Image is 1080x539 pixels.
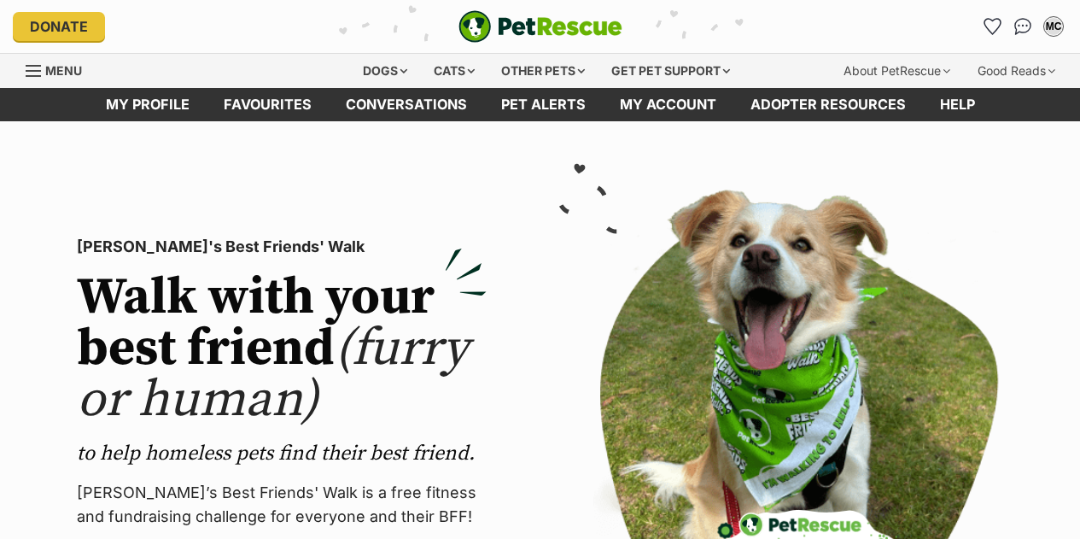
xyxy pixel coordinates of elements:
[77,481,487,529] p: [PERSON_NAME]’s Best Friends' Walk is a free fitness and fundraising challenge for everyone and t...
[77,440,487,467] p: to help homeless pets find their best friend.
[77,317,469,432] span: (furry or human)
[458,10,622,43] img: logo-e224e6f780fb5917bec1dbf3a21bbac754714ae5b6737aabdf751b685950b380.svg
[733,88,923,121] a: Adopter resources
[489,54,597,88] div: Other pets
[45,63,82,78] span: Menu
[832,54,962,88] div: About PetRescue
[966,54,1067,88] div: Good Reads
[603,88,733,121] a: My account
[351,54,419,88] div: Dogs
[599,54,742,88] div: Get pet support
[422,54,487,88] div: Cats
[1009,13,1036,40] a: Conversations
[1045,18,1062,35] div: MC
[26,54,94,85] a: Menu
[13,12,105,41] a: Donate
[484,88,603,121] a: Pet alerts
[978,13,1006,40] a: Favourites
[1040,13,1067,40] button: My account
[207,88,329,121] a: Favourites
[1014,18,1032,35] img: chat-41dd97257d64d25036548639549fe6c8038ab92f7586957e7f3b1b290dea8141.svg
[77,272,487,426] h2: Walk with your best friend
[978,13,1067,40] ul: Account quick links
[923,88,992,121] a: Help
[458,10,622,43] a: PetRescue
[329,88,484,121] a: conversations
[77,235,487,259] p: [PERSON_NAME]'s Best Friends' Walk
[89,88,207,121] a: My profile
